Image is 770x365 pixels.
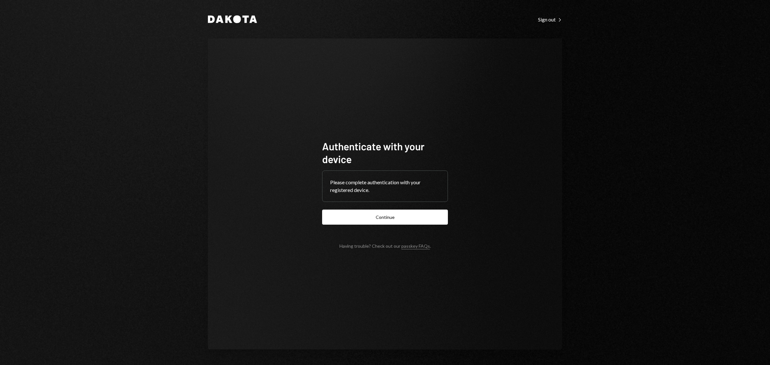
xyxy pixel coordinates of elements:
a: passkey FAQs [401,243,430,249]
h1: Authenticate with your device [322,140,448,165]
div: Having trouble? Check out our . [339,243,431,249]
a: Sign out [538,16,562,23]
div: Please complete authentication with your registered device. [330,178,440,194]
button: Continue [322,210,448,225]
